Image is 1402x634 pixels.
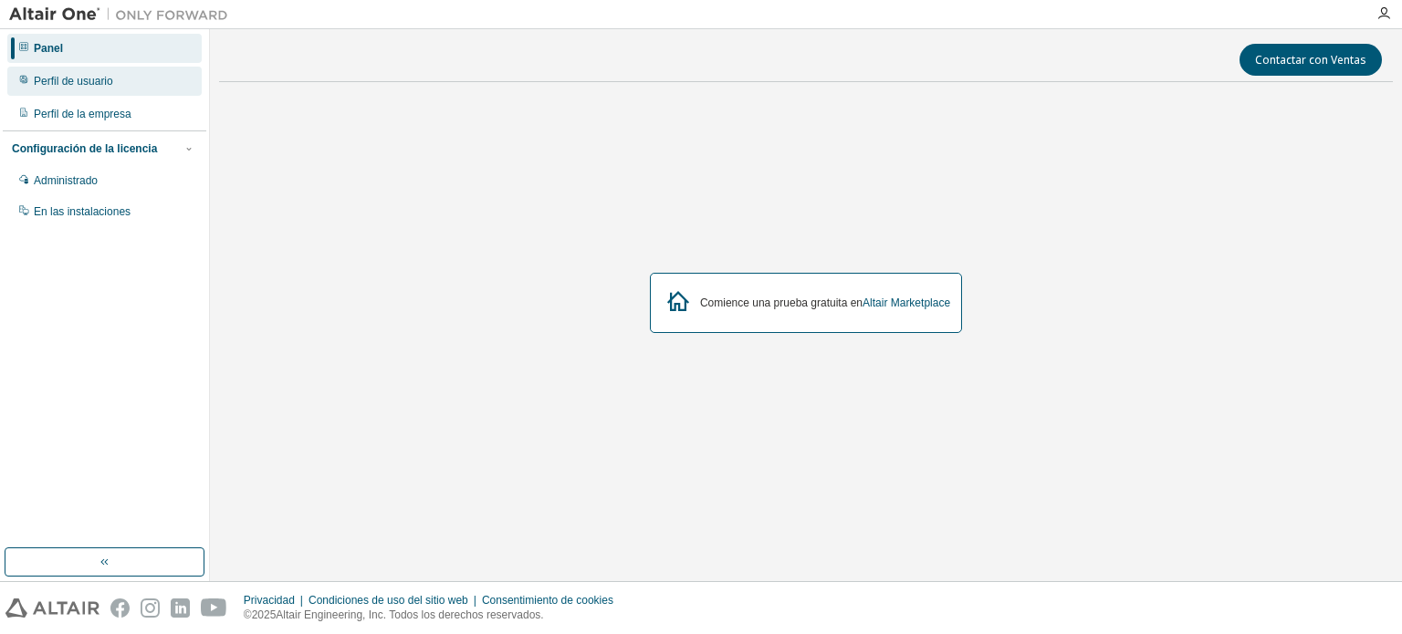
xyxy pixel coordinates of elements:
font: 2025 [252,608,277,621]
font: Condiciones de uso del sitio web [309,594,468,607]
font: Panel [34,42,63,55]
img: linkedin.svg [171,598,190,618]
font: En las instalaciones [34,205,131,218]
font: Privacidad [244,594,295,607]
img: Altair Uno [9,5,237,24]
font: Consentimiento de cookies [482,594,613,607]
font: Perfil de usuario [34,75,113,88]
img: altair_logo.svg [5,598,99,618]
font: Contactar con Ventas [1255,52,1366,68]
a: Altair Marketplace [863,296,950,309]
font: © [244,608,252,621]
font: Altair Engineering, Inc. Todos los derechos reservados. [276,608,543,621]
font: Comience una prueba gratuita en [700,296,863,309]
font: Administrado [34,174,98,187]
font: Configuración de la licencia [12,142,157,155]
img: youtube.svg [201,598,227,618]
img: instagram.svg [141,598,160,618]
img: facebook.svg [110,598,130,618]
font: Perfil de la empresa [34,108,131,120]
button: Contactar con Ventas [1240,44,1382,76]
